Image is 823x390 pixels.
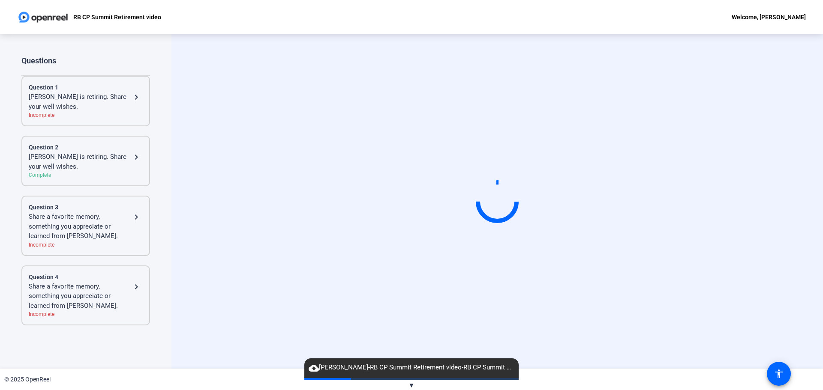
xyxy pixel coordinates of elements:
div: Question 4 [29,273,143,282]
mat-icon: navigate_next [131,282,141,292]
div: Question 2 [29,143,143,152]
mat-icon: cloud_upload [309,363,319,373]
span: ▼ [408,381,415,389]
div: Share a favorite memory, something you appreciate or learned from [PERSON_NAME]. [29,282,131,311]
div: Incomplete [29,241,143,249]
div: Share a favorite memory, something you appreciate or learned from [PERSON_NAME]. [29,212,131,241]
img: OpenReel logo [17,9,69,26]
span: [PERSON_NAME]-RB CP Summit Retirement video-RB CP Summit Retirement video-1757384395998-webcam [304,363,519,373]
div: Incomplete [29,310,143,318]
div: Incomplete [29,111,143,119]
mat-icon: navigate_next [131,92,141,102]
mat-icon: navigate_next [131,152,141,162]
div: Complete [29,171,143,179]
div: Welcome, [PERSON_NAME] [732,12,806,22]
div: [PERSON_NAME] is retiring. Share your well wishes. [29,92,131,111]
div: Questions [21,56,150,66]
mat-icon: navigate_next [131,212,141,222]
div: Question 3 [29,203,143,212]
div: Question 1 [29,83,143,92]
div: [PERSON_NAME] is retiring. Share your well wishes. [29,152,131,171]
mat-icon: accessibility [774,369,784,379]
p: RB CP Summit Retirement video [73,12,161,22]
div: © 2025 OpenReel [4,375,51,384]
